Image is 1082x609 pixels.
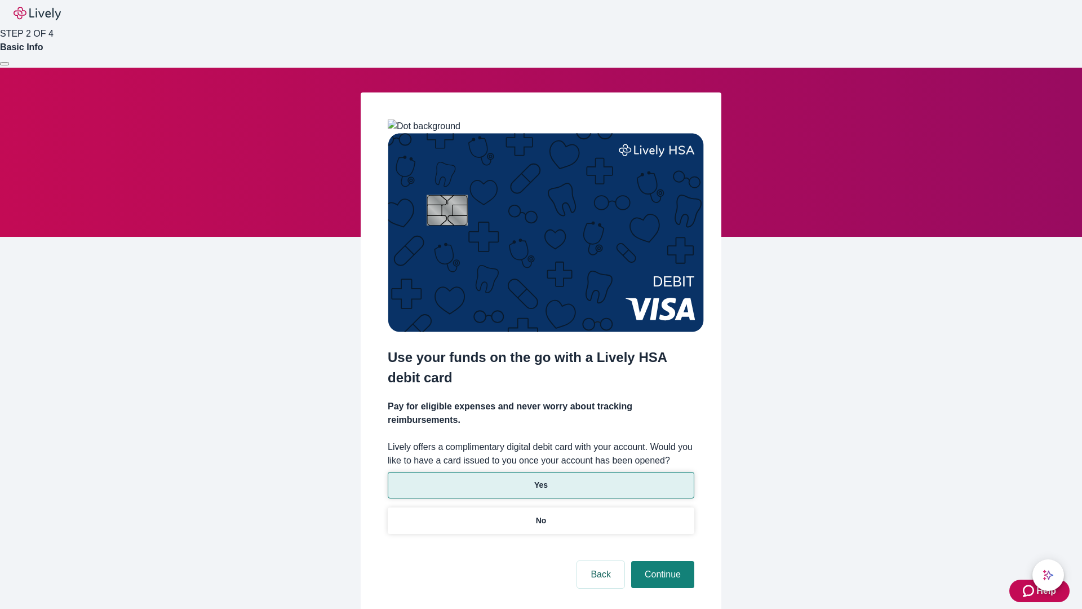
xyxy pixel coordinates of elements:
[388,440,694,467] label: Lively offers a complimentary digital debit card with your account. Would you like to have a card...
[536,515,547,527] p: No
[1009,580,1070,602] button: Zendesk support iconHelp
[388,347,694,388] h2: Use your funds on the go with a Lively HSA debit card
[388,472,694,498] button: Yes
[388,133,704,332] img: Debit card
[577,561,624,588] button: Back
[388,507,694,534] button: No
[534,479,548,491] p: Yes
[1023,584,1036,598] svg: Zendesk support icon
[388,400,694,427] h4: Pay for eligible expenses and never worry about tracking reimbursements.
[388,120,460,133] img: Dot background
[1036,584,1056,598] span: Help
[1043,570,1054,581] svg: Lively AI Assistant
[631,561,694,588] button: Continue
[1032,559,1064,591] button: chat
[14,7,61,20] img: Lively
